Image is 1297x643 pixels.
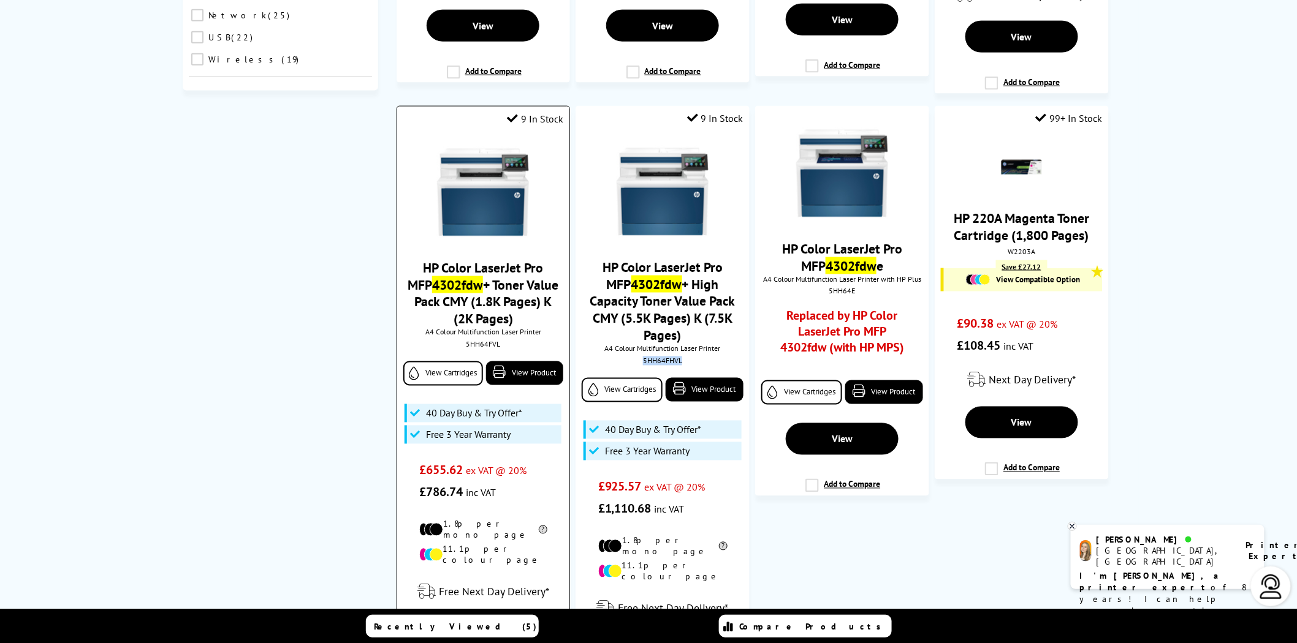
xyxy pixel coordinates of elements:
span: A4 Colour Multifunction Laser Printer with HP Plus [761,274,922,284]
span: USB [205,32,230,43]
a: View Product [666,378,744,402]
label: Add to Compare [447,66,522,89]
a: View Cartridges [761,380,842,405]
span: Network [205,10,267,21]
span: inc VAT [655,503,685,516]
span: 40 Day Buy & Try Offer* [426,407,522,419]
span: View [832,433,853,445]
span: Recently Viewed (5) [374,621,537,632]
span: Next Day Delivery* [989,373,1076,387]
label: Add to Compare [985,77,1060,100]
input: Network 25 [191,9,203,21]
mark: 4302fdw [631,276,682,293]
div: W2203A [944,247,1099,256]
span: View [473,20,493,32]
span: £108.45 [957,338,1000,354]
a: Replaced by HP Color LaserJet Pro MFP 4302fdw (with HP MPS) [778,308,907,362]
div: 5HH64FHVL [585,356,740,366]
span: 19 [281,54,302,65]
li: 11.1p per colour page [598,560,728,582]
a: View Cartridges [403,361,483,386]
span: View [652,20,673,32]
a: View Product [845,380,923,404]
span: 22 [231,32,256,43]
input: Wireless 19 [191,53,203,66]
span: inc VAT [466,487,496,499]
li: 1.8p per mono page [598,535,728,557]
mark: 4302fdw [826,257,877,274]
li: 11.1p per colour page [419,544,547,566]
span: View Compatible Option [997,274,1081,285]
span: £1,110.68 [598,501,652,517]
span: Free 3 Year Warranty [426,429,511,441]
div: modal_delivery [941,363,1102,397]
span: View [832,13,853,26]
a: View [427,10,539,42]
label: Add to Compare [626,66,701,89]
span: Compare Products [739,621,888,632]
img: user-headset-light.svg [1259,574,1284,599]
span: A4 Colour Multifunction Laser Printer [403,328,563,337]
div: Save £27.12 [996,260,1048,273]
a: HP Color LaserJet Pro MFP4302fdwe [782,240,902,274]
a: HP 220A Magenta Toner Cartridge (1,800 Pages) [954,209,1089,244]
div: [GEOGRAPHIC_DATA], [GEOGRAPHIC_DATA] [1097,545,1231,567]
label: Add to Compare [985,462,1060,486]
span: 25 [268,10,292,21]
div: 9 In Stock [507,113,563,125]
span: View [1011,416,1032,429]
a: Compare Products [719,615,892,637]
div: modal_delivery [582,592,743,626]
span: Free 3 Year Warranty [605,445,690,457]
a: Recently Viewed (5) [366,615,539,637]
img: HP-4302fdweFront-Main-Small.jpg [796,127,888,219]
div: [PERSON_NAME] [1097,534,1231,545]
span: ex VAT @ 20% [997,318,1057,331]
a: View [786,4,899,36]
div: 99+ In Stock [1036,112,1103,124]
img: HP-4302fdw-Front-Main-Small.jpg [437,146,529,238]
span: Free Next Day Delivery* [439,585,549,599]
a: View Cartridges [582,378,662,402]
span: View [1011,31,1032,43]
span: £925.57 [598,479,642,495]
span: Free Next Day Delivery* [618,601,729,615]
a: View [965,21,1078,53]
span: £786.74 [419,484,463,500]
img: amy-livechat.png [1080,540,1092,562]
span: £655.62 [419,462,463,478]
div: 5HH64E [764,287,919,296]
a: View [606,10,719,42]
label: Add to Compare [805,59,880,83]
input: USB 22 [191,31,203,43]
li: 1.8p per mono page [419,519,547,541]
span: ex VAT @ 20% [466,465,527,477]
p: of 8 years! I can help you choose the right product [1080,570,1255,628]
span: A4 Colour Multifunction Laser Printer [582,344,743,353]
div: 9 In Stock [687,112,744,124]
a: View [965,407,1078,438]
img: Cartridges [966,274,991,285]
div: modal_delivery [403,575,563,609]
span: £90.38 [957,316,994,332]
span: 40 Day Buy & Try Offer* [605,424,701,436]
div: 5HH64FVL [406,340,560,349]
a: HP Color LaserJet Pro MFP4302fdw+ Toner Value Pack CMY (1.8K Pages) K (2K Pages) [408,259,558,328]
a: View [786,423,899,455]
label: Add to Compare [805,479,880,502]
a: View Compatible Option [950,274,1096,285]
span: ex VAT @ 20% [645,481,706,494]
img: HP-220A-Magenta-Toner-Small.png [1000,146,1043,189]
a: HP Color LaserJet Pro MFP4302fdw+ High Capacity Toner Value Pack CMY (5.5K Pages) K (7.5K Pages) [590,258,736,344]
span: Wireless [205,54,280,65]
mark: 4302fdw [432,276,483,293]
span: inc VAT [1003,340,1033,353]
a: View Product [486,361,563,385]
b: I'm [PERSON_NAME], a printer expert [1080,570,1223,593]
img: HP-4302fdw-Front-Main-Small.jpg [617,146,709,238]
